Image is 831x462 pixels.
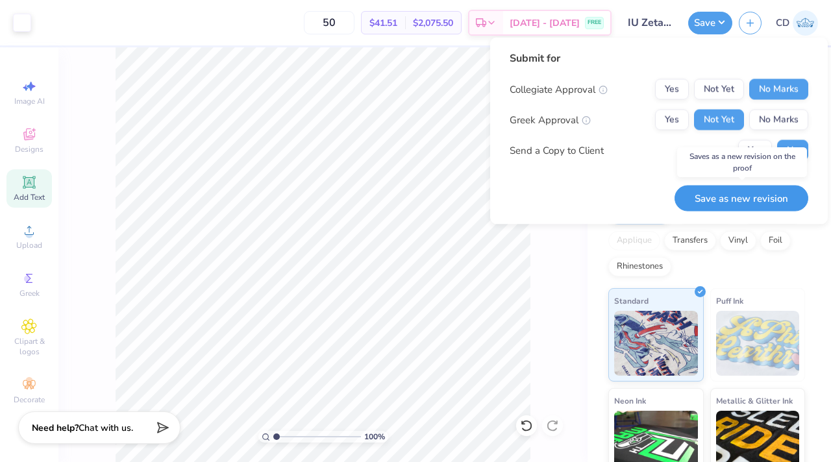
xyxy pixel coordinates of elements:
button: Yes [738,140,772,161]
span: Upload [16,240,42,250]
input: Untitled Design [618,10,682,36]
div: Submit for [510,51,808,66]
span: Puff Ink [716,294,743,308]
div: Saves as a new revision on the proof [677,147,807,177]
button: Not Yet [694,79,744,100]
div: Vinyl [720,231,756,250]
input: – – [304,11,354,34]
button: No Marks [749,79,808,100]
span: Decorate [14,395,45,405]
span: Clipart & logos [6,336,52,357]
div: Applique [608,231,660,250]
span: Neon Ink [614,394,646,407]
span: 100 % [364,431,385,443]
button: Yes [655,110,689,130]
span: [DATE] - [DATE] [510,16,580,30]
button: Save [688,12,732,34]
span: FREE [588,18,601,27]
button: No [777,140,808,161]
button: Save as new revision [675,185,808,212]
div: Collegiate Approval [510,82,608,97]
a: CD [776,10,818,36]
button: Not Yet [694,110,744,130]
span: Designs [15,144,43,154]
span: Metallic & Glitter Ink [716,394,793,407]
span: $41.51 [369,16,397,30]
div: Rhinestones [608,257,671,276]
strong: Need help? [32,422,79,434]
span: Greek [19,288,40,298]
span: $2,075.50 [413,16,453,30]
button: Yes [655,79,689,100]
span: Chat with us. [79,422,133,434]
span: Add Text [14,192,45,202]
span: Image AI [14,96,45,106]
span: Standard [614,294,649,308]
span: CD [776,16,789,30]
div: Greek Approval [510,112,591,127]
img: Standard [614,311,698,376]
img: Puff Ink [716,311,800,376]
div: Foil [760,231,791,250]
button: No Marks [749,110,808,130]
img: Colby Duncan [793,10,818,36]
div: Send a Copy to Client [510,143,604,158]
div: Transfers [664,231,716,250]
